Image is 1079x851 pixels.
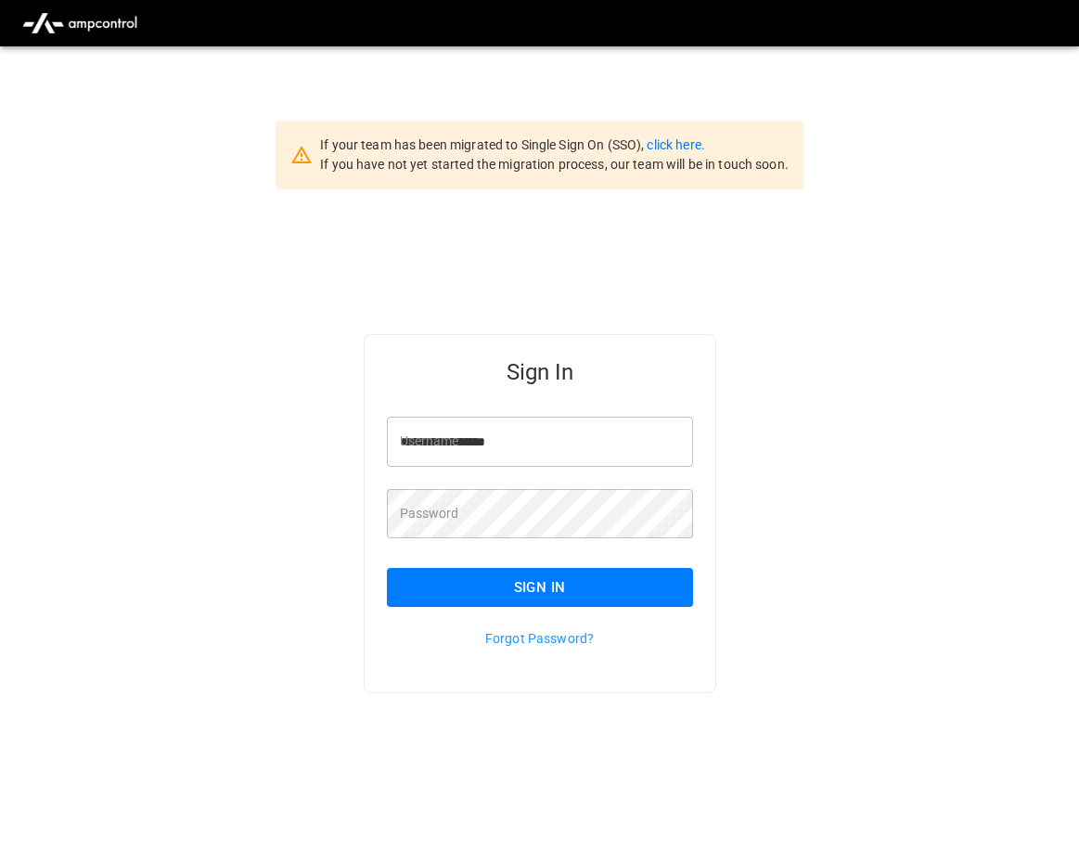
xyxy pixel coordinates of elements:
[387,357,693,387] h5: Sign In
[320,137,647,152] span: If your team has been migrated to Single Sign On (SSO),
[387,568,693,607] button: Sign In
[15,6,145,41] img: ampcontrol.io logo
[647,137,704,152] a: click here.
[387,629,693,648] p: Forgot Password?
[320,157,789,172] span: If you have not yet started the migration process, our team will be in touch soon.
